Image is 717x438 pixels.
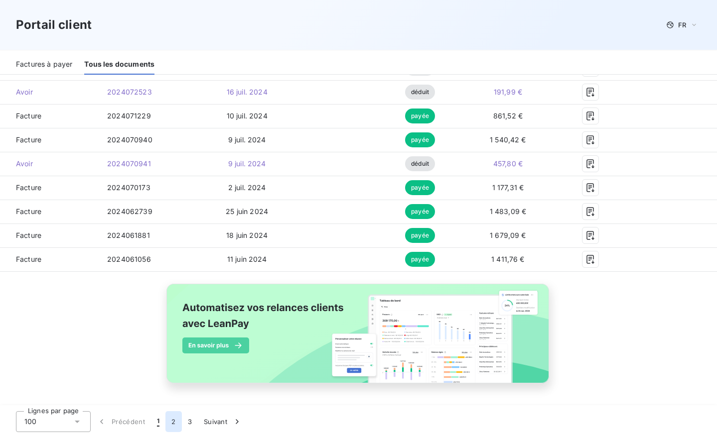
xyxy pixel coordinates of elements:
span: 2 juil. 2024 [228,183,266,192]
div: Tous les documents [84,54,154,75]
span: Facture [8,135,91,145]
span: payée [405,132,435,147]
span: 191,99 € [494,88,522,96]
span: 1 411,76 € [491,255,525,263]
span: 2024061056 [107,255,151,263]
span: 10 juil. 2024 [227,111,268,120]
span: payée [405,228,435,243]
span: 2024070173 [107,183,150,192]
span: 2024072523 [107,88,152,96]
span: 9 juil. 2024 [228,135,266,144]
span: payée [405,180,435,195]
span: 1 679,09 € [490,231,526,239]
span: FR [678,21,686,29]
span: 16 juil. 2024 [227,88,268,96]
span: 2024061881 [107,231,150,239]
span: 1 [157,417,159,427]
h3: Portail client [16,16,92,34]
span: payée [405,109,435,123]
button: 2 [165,411,181,432]
span: déduit [405,156,435,171]
span: payée [405,204,435,219]
span: 18 juin 2024 [226,231,268,239]
span: 2024070940 [107,135,152,144]
span: 100 [24,417,36,427]
button: Précédent [91,411,151,432]
span: Facture [8,207,91,217]
span: 9 juil. 2024 [228,159,266,168]
span: 2024070941 [107,159,151,168]
span: 2024062739 [107,207,152,216]
span: 2024071229 [107,111,151,120]
span: 457,80 € [493,159,523,168]
span: 11 juin 2024 [227,255,267,263]
div: Factures à payer [16,54,72,75]
button: Suivant [198,411,248,432]
span: 1 540,42 € [490,135,526,144]
span: Facture [8,183,91,193]
span: 1 483,09 € [490,207,527,216]
span: 861,52 € [493,111,523,120]
span: Facture [8,111,91,121]
button: 1 [151,411,165,432]
button: 3 [182,411,198,432]
span: Avoir [8,159,91,169]
span: Facture [8,254,91,264]
span: Avoir [8,87,91,97]
span: payée [405,252,435,267]
span: déduit [405,85,435,100]
span: Facture [8,230,91,240]
img: banner [157,278,560,400]
span: 1 177,31 € [492,183,524,192]
span: 25 juin 2024 [226,207,268,216]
